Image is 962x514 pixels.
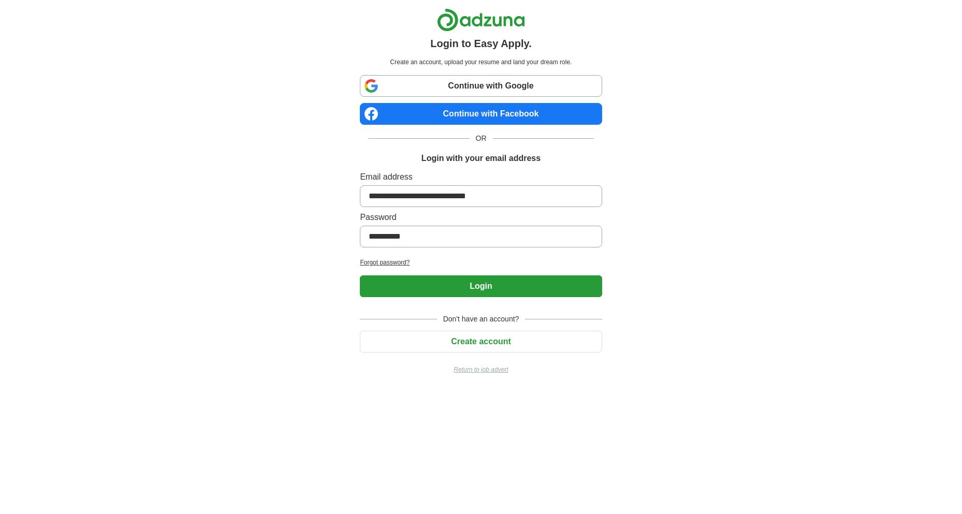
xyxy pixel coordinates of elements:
[360,171,602,183] label: Email address
[430,36,532,51] h1: Login to Easy Apply.
[360,211,602,224] label: Password
[470,133,493,144] span: OR
[421,152,541,165] h1: Login with your email address
[360,365,602,374] a: Return to job advert
[360,331,602,353] button: Create account
[360,75,602,97] a: Continue with Google
[362,57,600,67] p: Create an account, upload your resume and land your dream role.
[360,337,602,346] a: Create account
[360,103,602,125] a: Continue with Facebook
[437,314,526,325] span: Don't have an account?
[360,275,602,297] button: Login
[437,8,525,32] img: Adzuna logo
[360,258,602,267] a: Forgot password?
